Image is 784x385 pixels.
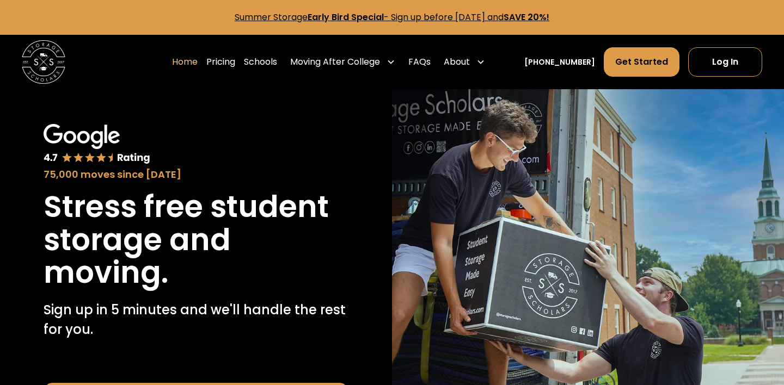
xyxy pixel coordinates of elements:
img: Storage Scholars main logo [22,40,65,84]
h1: Stress free student storage and moving. [44,190,348,289]
a: Home [172,47,198,77]
a: Schools [244,47,277,77]
strong: SAVE 20%! [504,11,549,23]
a: Log In [688,47,762,77]
a: [PHONE_NUMBER] [524,57,595,68]
p: Sign up in 5 minutes and we'll handle the rest for you. [44,300,348,339]
a: Get Started [604,47,679,77]
a: Pricing [206,47,235,77]
a: FAQs [408,47,431,77]
div: 75,000 moves since [DATE] [44,167,348,182]
div: About [444,55,470,69]
img: Google 4.7 star rating [44,124,150,165]
a: Summer StorageEarly Bird Special- Sign up before [DATE] andSAVE 20%! [235,11,549,23]
strong: Early Bird Special [308,11,384,23]
div: Moving After College [290,55,380,69]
